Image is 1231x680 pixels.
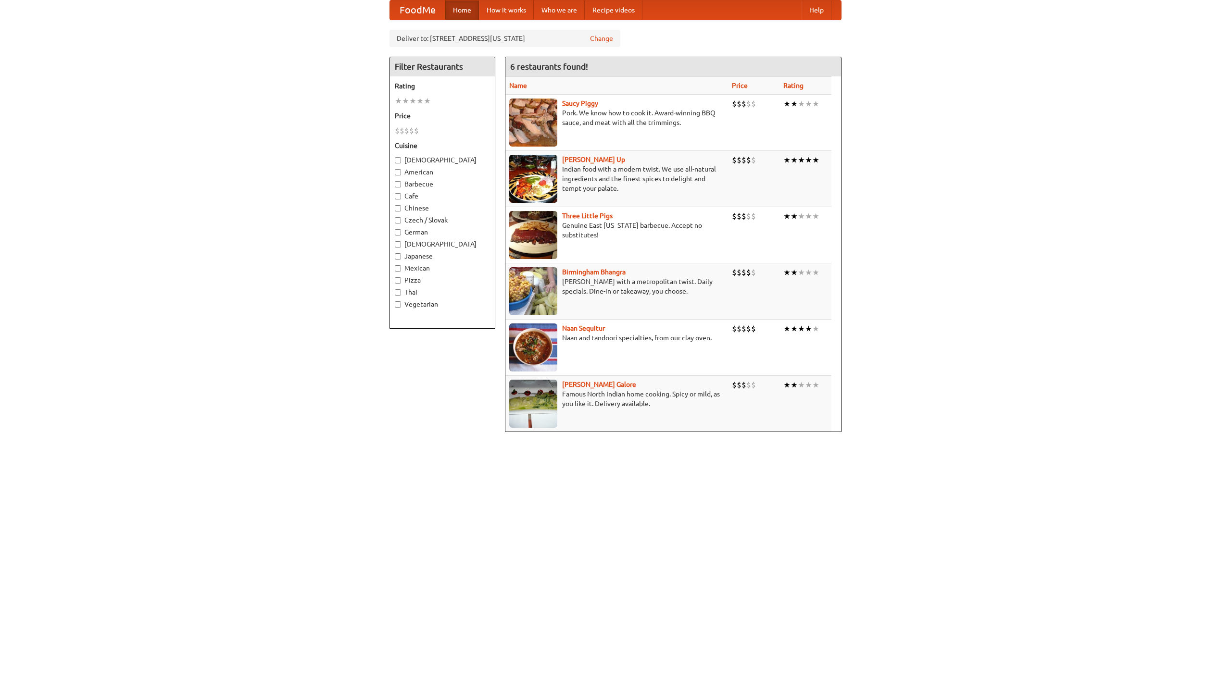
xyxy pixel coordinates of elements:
[741,267,746,278] li: $
[395,227,490,237] label: German
[732,99,737,109] li: $
[732,211,737,222] li: $
[562,99,598,107] a: Saucy Piggy
[395,253,401,260] input: Japanese
[395,229,401,235] input: German
[389,30,620,47] div: Deliver to: [STREET_ADDRESS][US_STATE]
[395,111,490,121] h5: Price
[509,108,724,127] p: Pork. We know how to cook it. Award-winning BBQ sauce, and meat with all the trimmings.
[509,164,724,193] p: Indian food with a modern twist. We use all-natural ingredients and the finest spices to delight ...
[562,381,636,388] b: [PERSON_NAME] Galore
[395,287,490,297] label: Thai
[751,99,756,109] li: $
[746,99,751,109] li: $
[805,99,812,109] li: ★
[404,125,409,136] li: $
[395,215,490,225] label: Czech / Slovak
[395,239,490,249] label: [DEMOGRAPHIC_DATA]
[400,125,404,136] li: $
[390,57,495,76] h4: Filter Restaurants
[585,0,642,20] a: Recipe videos
[562,268,626,276] a: Birmingham Bhangra
[791,99,798,109] li: ★
[395,301,401,308] input: Vegetarian
[395,299,490,309] label: Vegetarian
[783,323,791,334] li: ★
[395,125,400,136] li: $
[395,167,490,177] label: American
[395,277,401,284] input: Pizza
[509,323,557,371] img: naansequitur.jpg
[741,211,746,222] li: $
[791,267,798,278] li: ★
[737,380,741,390] li: $
[783,267,791,278] li: ★
[479,0,534,20] a: How it works
[746,211,751,222] li: $
[732,82,748,89] a: Price
[737,267,741,278] li: $
[509,99,557,147] img: saucy.jpg
[509,155,557,203] img: curryup.jpg
[395,179,490,189] label: Barbecue
[791,380,798,390] li: ★
[798,99,805,109] li: ★
[802,0,831,20] a: Help
[395,193,401,199] input: Cafe
[751,380,756,390] li: $
[737,211,741,222] li: $
[562,156,625,163] a: [PERSON_NAME] Up
[409,96,416,106] li: ★
[395,251,490,261] label: Japanese
[805,267,812,278] li: ★
[416,96,424,106] li: ★
[732,380,737,390] li: $
[741,155,746,165] li: $
[751,211,756,222] li: $
[509,267,557,315] img: bhangra.jpg
[746,380,751,390] li: $
[737,99,741,109] li: $
[414,125,419,136] li: $
[395,217,401,223] input: Czech / Slovak
[509,380,557,428] img: currygalore.jpg
[805,155,812,165] li: ★
[805,211,812,222] li: ★
[562,212,613,220] b: Three Little Pigs
[562,324,605,332] a: Naan Sequitur
[798,267,805,278] li: ★
[395,241,401,247] input: [DEMOGRAPHIC_DATA]
[812,211,819,222] li: ★
[395,205,401,211] input: Chinese
[509,333,724,343] p: Naan and tandoori specialties, from our clay oven.
[746,267,751,278] li: $
[732,155,737,165] li: $
[395,181,401,187] input: Barbecue
[509,389,724,408] p: Famous North Indian home cooking. Spicy or mild, as you like it. Delivery available.
[783,82,804,89] a: Rating
[737,323,741,334] li: $
[732,267,737,278] li: $
[751,155,756,165] li: $
[791,211,798,222] li: ★
[395,275,490,285] label: Pizza
[812,380,819,390] li: ★
[395,155,490,165] label: [DEMOGRAPHIC_DATA]
[390,0,445,20] a: FoodMe
[798,380,805,390] li: ★
[409,125,414,136] li: $
[746,323,751,334] li: $
[805,380,812,390] li: ★
[509,277,724,296] p: [PERSON_NAME] with a metropolitan twist. Daily specials. Dine-in or takeaway, you choose.
[783,99,791,109] li: ★
[395,81,490,91] h5: Rating
[395,203,490,213] label: Chinese
[741,380,746,390] li: $
[812,155,819,165] li: ★
[812,267,819,278] li: ★
[395,289,401,296] input: Thai
[590,34,613,43] a: Change
[783,211,791,222] li: ★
